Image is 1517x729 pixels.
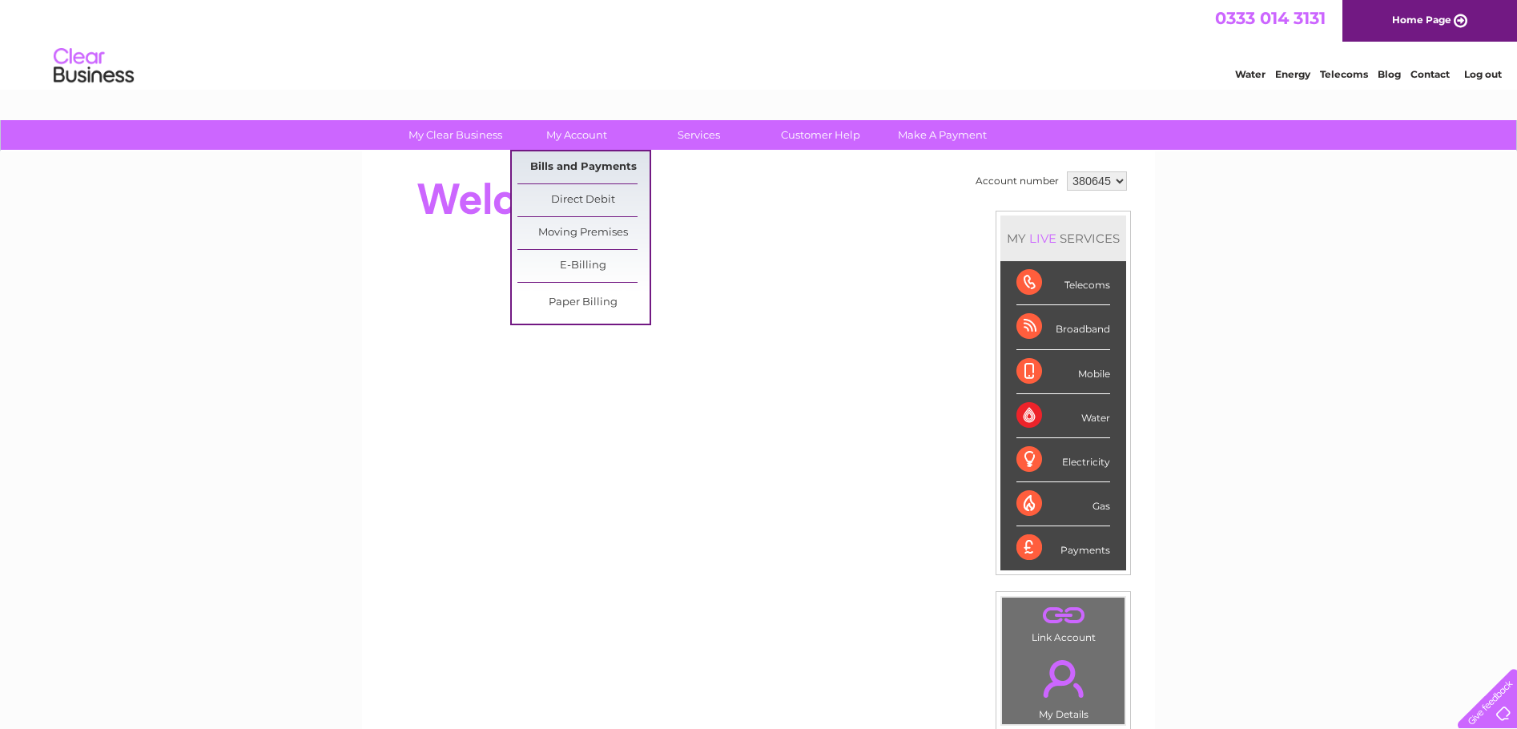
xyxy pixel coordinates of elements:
[876,120,1008,150] a: Make A Payment
[53,42,135,91] img: logo.png
[511,120,643,150] a: My Account
[1215,8,1326,28] a: 0333 014 3131
[389,120,521,150] a: My Clear Business
[517,287,650,319] a: Paper Billing
[1016,526,1110,570] div: Payments
[1410,68,1450,80] a: Contact
[1016,438,1110,482] div: Electricity
[1275,68,1310,80] a: Energy
[1016,350,1110,394] div: Mobile
[517,250,650,282] a: E-Billing
[1235,68,1266,80] a: Water
[972,167,1063,195] td: Account number
[517,184,650,216] a: Direct Debit
[381,9,1138,78] div: Clear Business is a trading name of Verastar Limited (registered in [GEOGRAPHIC_DATA] No. 3667643...
[1016,305,1110,349] div: Broadband
[1320,68,1368,80] a: Telecoms
[1016,394,1110,438] div: Water
[1016,261,1110,305] div: Telecoms
[1464,68,1502,80] a: Log out
[1006,650,1121,707] a: .
[517,217,650,249] a: Moving Premises
[754,120,887,150] a: Customer Help
[517,151,650,183] a: Bills and Payments
[1000,215,1126,261] div: MY SERVICES
[1001,646,1125,725] td: My Details
[1026,231,1060,246] div: LIVE
[1006,602,1121,630] a: .
[633,120,765,150] a: Services
[1001,597,1125,647] td: Link Account
[1016,482,1110,526] div: Gas
[1378,68,1401,80] a: Blog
